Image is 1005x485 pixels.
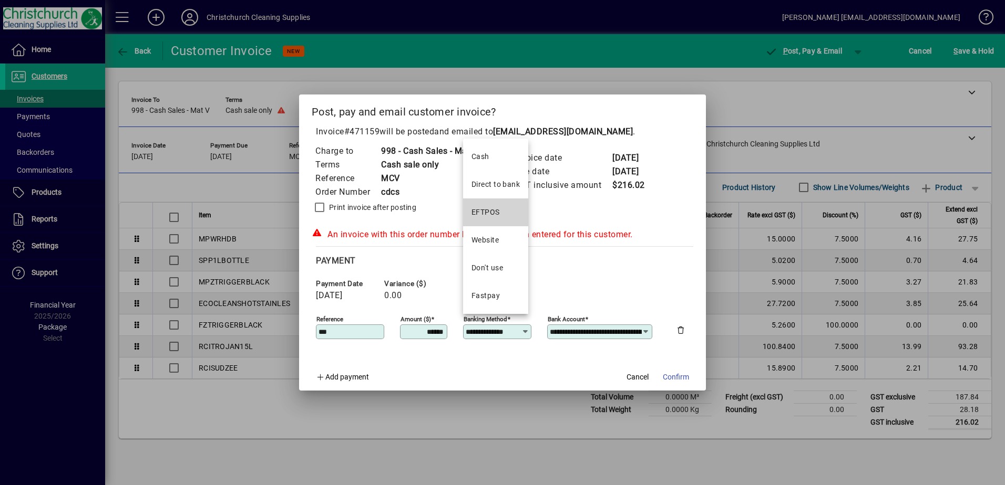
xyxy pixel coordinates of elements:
td: $216.02 [612,178,654,192]
mat-option: Don't use [463,254,528,282]
mat-option: Direct to bank [463,171,528,198]
td: [DATE] [612,165,654,178]
td: Terms [315,158,381,172]
td: MCV [381,172,478,185]
div: Don't use [471,262,503,273]
div: Direct to bank [471,179,520,190]
mat-option: Fastpay [463,282,528,310]
h2: Post, pay and email customer invoice? [299,94,706,125]
mat-label: Amount ($) [401,315,431,323]
div: Fastpay [471,290,500,301]
td: 998 - Cash Sales - Mat V [381,144,478,158]
div: An invoice with this order number has already been entered for this customer. [312,228,693,241]
mat-label: Reference [316,315,343,323]
td: Order Number [315,185,381,199]
span: and emailed to [434,126,633,136]
div: EFTPOS [471,207,500,218]
button: Cancel [621,367,654,386]
b: [EMAIL_ADDRESS][DOMAIN_NAME] [493,126,633,136]
mat-option: EFTPOS [463,198,528,226]
p: Invoice will be posted . [312,125,693,138]
mat-label: Banking method [464,315,507,323]
mat-label: Bank Account [548,315,585,323]
span: Add payment [325,373,369,381]
label: Print invoice after posting [327,202,416,213]
div: Cash [471,151,489,162]
td: Charge to [315,144,381,158]
td: Due date [514,165,612,178]
div: Website [471,235,499,246]
td: Reference [315,172,381,185]
td: GST inclusive amount [514,178,612,192]
span: Payment date [316,280,379,288]
span: Cancel [627,372,649,383]
button: Confirm [659,367,693,386]
span: [DATE] [316,291,342,300]
td: [DATE] [612,151,654,165]
button: Add payment [312,367,373,386]
span: #471159 [344,126,380,136]
span: 0.00 [384,291,402,300]
span: Confirm [663,372,689,383]
span: Payment [316,256,356,266]
td: Cash sale only [381,158,478,172]
td: Invoice date [514,151,612,165]
span: Variance ($) [384,280,447,288]
mat-option: Cash [463,143,528,171]
td: cdcs [381,185,478,199]
mat-option: Website [463,226,528,254]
